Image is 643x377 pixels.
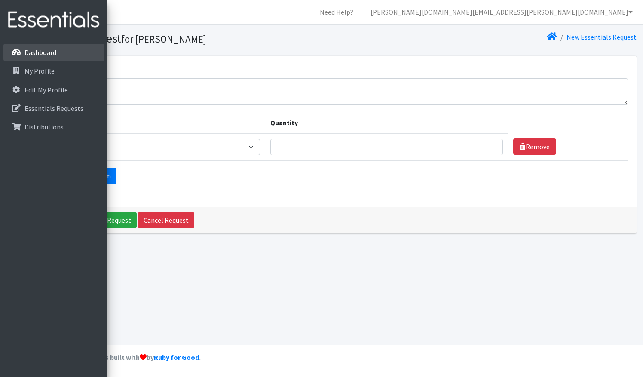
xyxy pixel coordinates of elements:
[39,353,201,362] strong: Human Essentials was built with by .
[313,3,360,21] a: Need Help?
[364,3,640,21] a: [PERSON_NAME][DOMAIN_NAME][EMAIL_ADDRESS][PERSON_NAME][DOMAIN_NAME]
[3,81,104,98] a: Edit My Profile
[265,112,508,133] th: Quantity
[566,33,637,41] a: New Essentials Request
[513,138,556,155] a: Remove
[138,212,194,228] a: Cancel Request
[38,31,334,46] h1: New Request
[154,353,199,362] a: Ruby for Good
[3,118,104,135] a: Distributions
[3,62,104,80] a: My Profile
[121,33,206,45] small: for [PERSON_NAME]
[3,44,104,61] a: Dashboard
[3,6,104,34] img: HumanEssentials
[3,100,104,117] a: Essentials Requests
[47,112,265,133] th: Item Requested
